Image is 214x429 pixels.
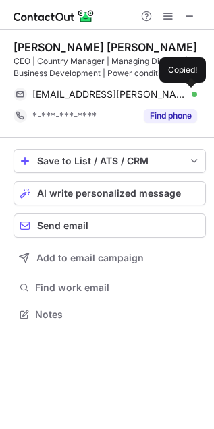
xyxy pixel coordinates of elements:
span: Find work email [35,282,200,294]
button: Add to email campaign [14,246,206,270]
div: CEO | Country Manager | Managing Director | Business Development | Power conditioning | Modular h... [14,55,206,79]
button: Notes [14,305,206,324]
span: Add to email campaign [36,253,144,263]
button: Reveal Button [144,109,197,123]
button: AI write personalized message [14,181,206,205]
button: Find work email [14,278,206,297]
div: [PERSON_NAME] [PERSON_NAME] [14,40,197,54]
span: AI write personalized message [37,188,181,199]
div: Save to List / ATS / CRM [37,156,182,166]
span: Send email [37,220,88,231]
button: save-profile-one-click [14,149,206,173]
button: Send email [14,213,206,238]
img: ContactOut v5.3.10 [14,8,95,24]
span: Notes [35,308,200,321]
span: [EMAIL_ADDRESS][PERSON_NAME][PERSON_NAME][DOMAIN_NAME] [32,88,187,100]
